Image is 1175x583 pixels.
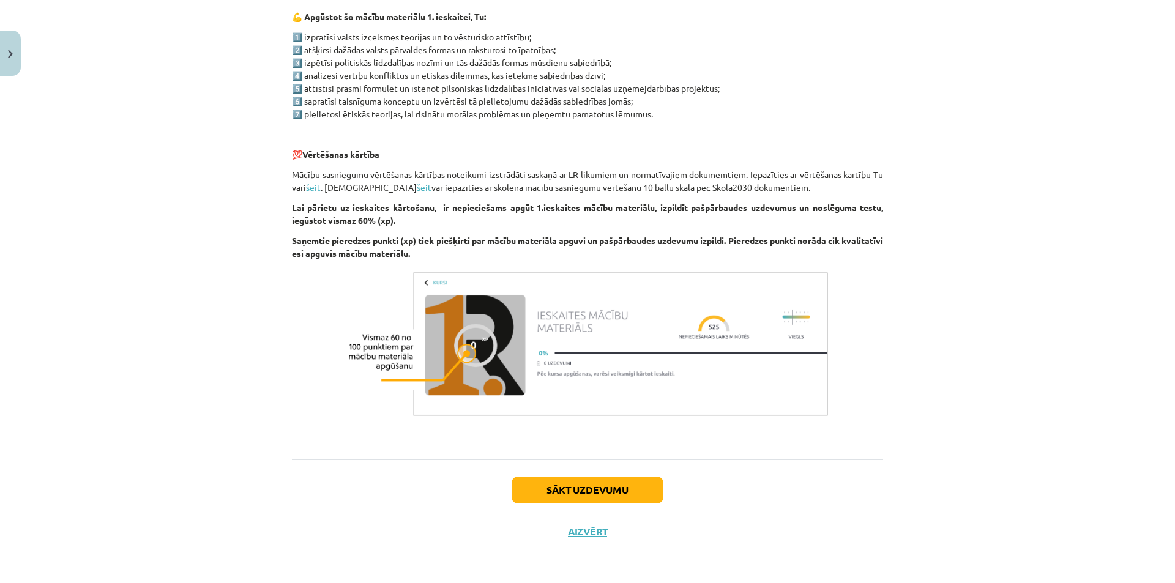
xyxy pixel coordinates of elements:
[512,477,663,503] button: Sākt uzdevumu
[302,149,379,160] strong: Vērtēšanas kārtība
[292,235,883,259] strong: Saņemtie pieredzes punkti (xp) tiek piešķirti par mācību materiāla apguvi un pašpārbaudes uzdevum...
[292,148,883,161] p: 💯
[292,31,883,121] p: 1️⃣ izpratīsi valsts izcelsmes teorijas un to vēsturisko attīstību; 2️⃣ atšķirsi dažādas valsts p...
[564,525,611,538] button: Aizvērt
[8,50,13,58] img: icon-close-lesson-0947bae3869378f0d4975bcd49f059093ad1ed9edebbc8119c70593378902aed.svg
[292,11,486,22] strong: 💪 Apgūstot šo mācību materiālu 1. ieskaitei, Tu:
[292,202,883,226] strong: Lai pārietu uz ieskaites kārtošanu, ir nepieciešams apgūt 1.ieskaites mācību materiālu, izpildīt ...
[306,182,321,193] a: šeit
[292,168,883,194] p: Mācību sasniegumu vērtēšanas kārtības noteikumi izstrādāti saskaņā ar LR likumiem un normatīvajie...
[417,182,431,193] a: šeit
